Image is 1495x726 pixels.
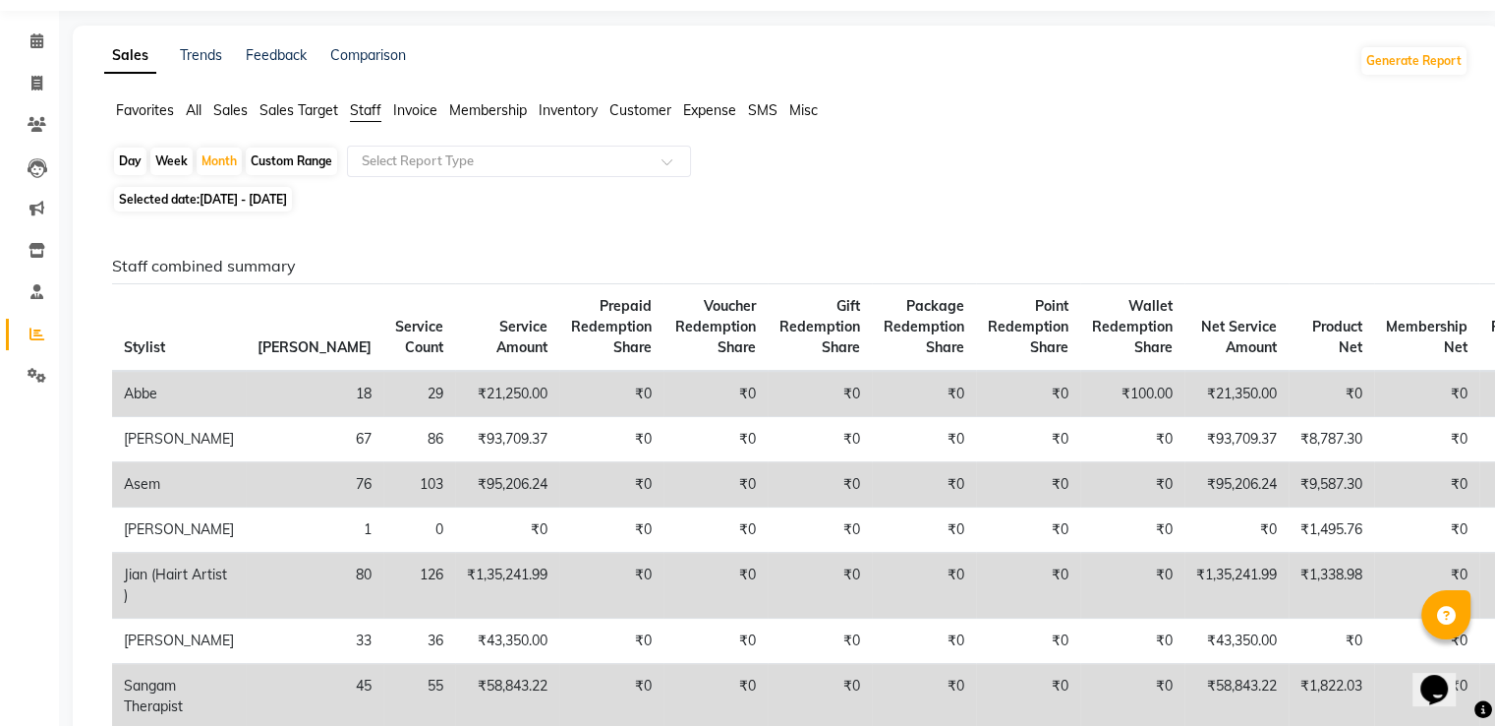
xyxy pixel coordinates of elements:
[789,101,818,119] span: Misc
[1092,297,1173,356] span: Wallet Redemption Share
[246,371,383,417] td: 18
[1080,371,1184,417] td: ₹100.00
[559,371,663,417] td: ₹0
[1184,553,1289,619] td: ₹1,35,241.99
[197,148,242,175] div: Month
[663,619,768,664] td: ₹0
[112,462,246,508] td: Asem
[1184,508,1289,553] td: ₹0
[1374,462,1479,508] td: ₹0
[1080,553,1184,619] td: ₹0
[872,371,976,417] td: ₹0
[112,619,246,664] td: [PERSON_NAME]
[872,553,976,619] td: ₹0
[455,371,559,417] td: ₹21,250.00
[455,417,559,462] td: ₹93,709.37
[104,38,156,74] a: Sales
[150,148,193,175] div: Week
[1080,462,1184,508] td: ₹0
[1374,371,1479,417] td: ₹0
[1289,619,1374,664] td: ₹0
[112,417,246,462] td: [PERSON_NAME]
[872,619,976,664] td: ₹0
[976,508,1080,553] td: ₹0
[1312,318,1362,356] span: Product Net
[663,462,768,508] td: ₹0
[609,101,671,119] span: Customer
[1361,47,1466,75] button: Generate Report
[449,101,527,119] span: Membership
[395,318,443,356] span: Service Count
[976,619,1080,664] td: ₹0
[258,338,372,356] span: [PERSON_NAME]
[559,508,663,553] td: ₹0
[114,187,292,212] span: Selected date:
[768,417,872,462] td: ₹0
[350,101,381,119] span: Staff
[1412,647,1475,706] iframe: chat widget
[1184,417,1289,462] td: ₹93,709.37
[496,318,547,356] span: Service Amount
[330,46,406,64] a: Comparison
[455,508,559,553] td: ₹0
[383,371,455,417] td: 29
[1184,371,1289,417] td: ₹21,350.00
[559,619,663,664] td: ₹0
[1289,417,1374,462] td: ₹8,787.30
[779,297,860,356] span: Gift Redemption Share
[1374,508,1479,553] td: ₹0
[768,371,872,417] td: ₹0
[1201,318,1277,356] span: Net Service Amount
[1080,619,1184,664] td: ₹0
[768,508,872,553] td: ₹0
[663,371,768,417] td: ₹0
[383,553,455,619] td: 126
[571,297,652,356] span: Prepaid Redemption Share
[455,619,559,664] td: ₹43,350.00
[383,508,455,553] td: 0
[112,553,246,619] td: Jian (Hairt Artist )
[768,619,872,664] td: ₹0
[1386,318,1467,356] span: Membership Net
[455,553,559,619] td: ₹1,35,241.99
[383,417,455,462] td: 86
[988,297,1068,356] span: Point Redemption Share
[768,462,872,508] td: ₹0
[1184,619,1289,664] td: ₹43,350.00
[663,553,768,619] td: ₹0
[976,462,1080,508] td: ₹0
[186,101,201,119] span: All
[559,417,663,462] td: ₹0
[112,508,246,553] td: [PERSON_NAME]
[663,508,768,553] td: ₹0
[259,101,338,119] span: Sales Target
[112,371,246,417] td: Abbe
[455,462,559,508] td: ₹95,206.24
[872,417,976,462] td: ₹0
[872,508,976,553] td: ₹0
[663,417,768,462] td: ₹0
[1289,371,1374,417] td: ₹0
[976,417,1080,462] td: ₹0
[246,417,383,462] td: 67
[114,148,146,175] div: Day
[1184,462,1289,508] td: ₹95,206.24
[393,101,437,119] span: Invoice
[1289,553,1374,619] td: ₹1,338.98
[559,553,663,619] td: ₹0
[675,297,756,356] span: Voucher Redemption Share
[1289,508,1374,553] td: ₹1,495.76
[976,553,1080,619] td: ₹0
[976,371,1080,417] td: ₹0
[383,462,455,508] td: 103
[246,553,383,619] td: 80
[213,101,248,119] span: Sales
[246,508,383,553] td: 1
[1080,417,1184,462] td: ₹0
[748,101,777,119] span: SMS
[1080,508,1184,553] td: ₹0
[112,257,1453,275] h6: Staff combined summary
[683,101,736,119] span: Expense
[246,619,383,664] td: 33
[539,101,598,119] span: Inventory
